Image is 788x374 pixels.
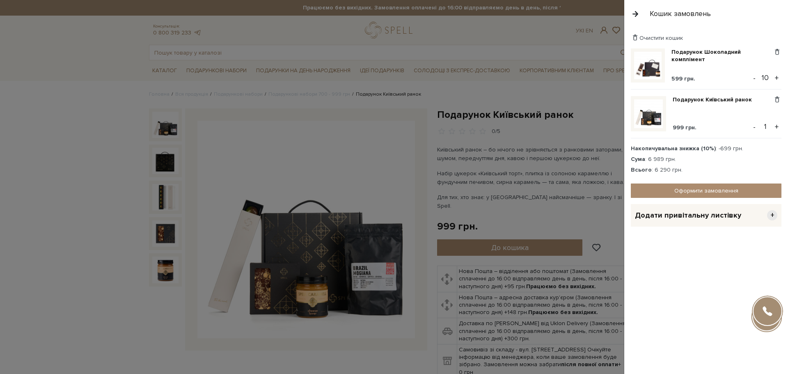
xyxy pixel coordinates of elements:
span: 999 грн. [673,124,696,131]
button: + [772,121,781,133]
a: Оформити замовлення [631,184,781,198]
span: + [767,210,777,220]
span: Додати привітальну листівку [635,211,741,220]
div: : -699 грн. [631,145,781,152]
img: Подарунок Шоколадний комплімент [634,52,662,79]
strong: Всього [631,166,652,173]
a: Подарунок Київський ранок [673,96,758,103]
button: - [750,72,758,84]
button: + [772,72,781,84]
strong: Сума [631,156,645,163]
div: : 6 290 грн. [631,166,781,174]
img: Подарунок Київський ранок [634,99,663,128]
a: Подарунок Шоколадний комплімент [671,48,773,63]
div: : 6 989 грн. [631,156,781,163]
div: Очистити кошик [631,34,781,42]
strong: Накопичувальна знижка (10%) [631,145,716,152]
button: - [750,121,758,133]
div: Кошик замовлень [650,9,711,18]
span: 599 грн. [671,75,695,82]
